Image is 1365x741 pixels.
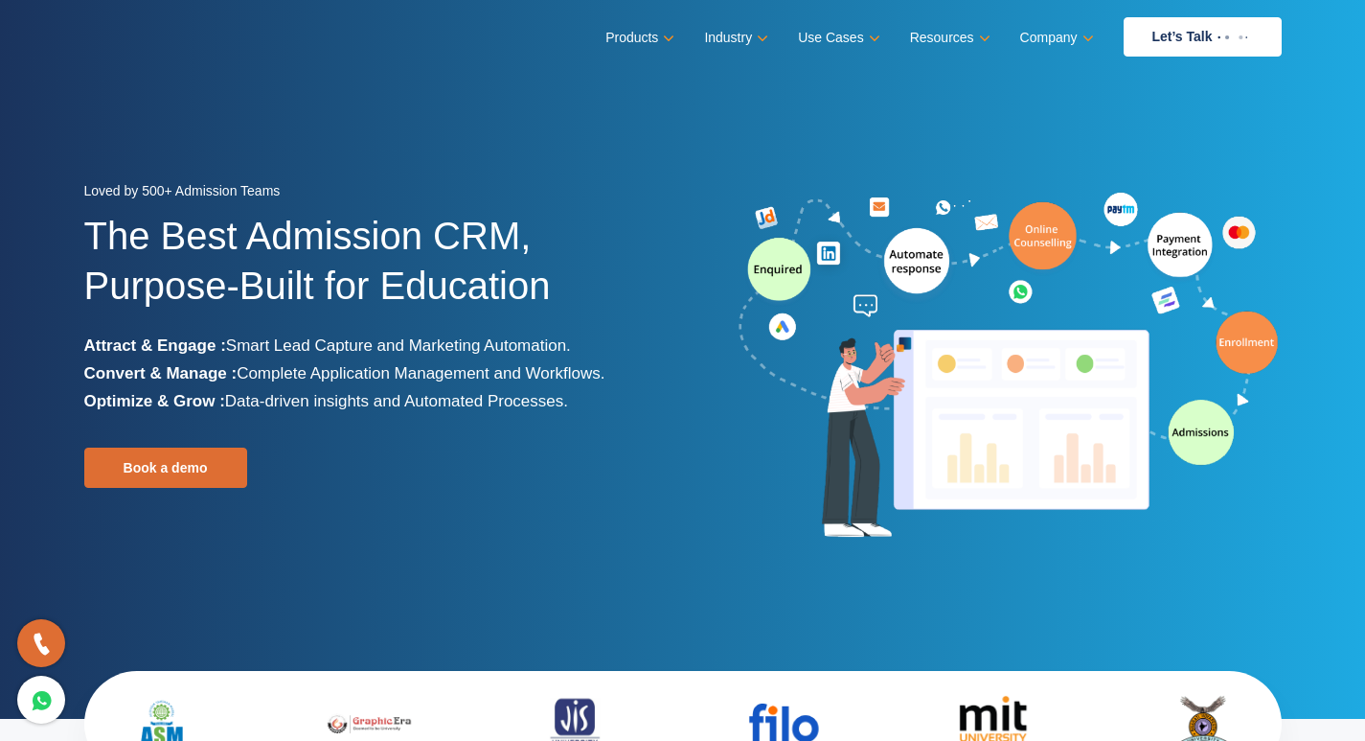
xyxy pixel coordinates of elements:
span: Data-driven insights and Automated Processes. [225,392,568,410]
b: Attract & Engage : [84,336,226,355]
a: Resources [910,24,987,52]
a: Company [1020,24,1090,52]
span: Smart Lead Capture and Marketing Automation. [226,336,571,355]
b: Optimize & Grow : [84,392,225,410]
a: Let’s Talk [1124,17,1282,57]
span: Complete Application Management and Workflows. [237,364,604,382]
b: Convert & Manage : [84,364,238,382]
h1: The Best Admission CRM, Purpose-Built for Education [84,211,669,332]
img: admission-software-home-page-header [736,188,1282,545]
a: Industry [704,24,764,52]
div: Loved by 500+ Admission Teams [84,177,669,211]
a: Products [605,24,671,52]
a: Book a demo [84,448,247,488]
a: Use Cases [798,24,876,52]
